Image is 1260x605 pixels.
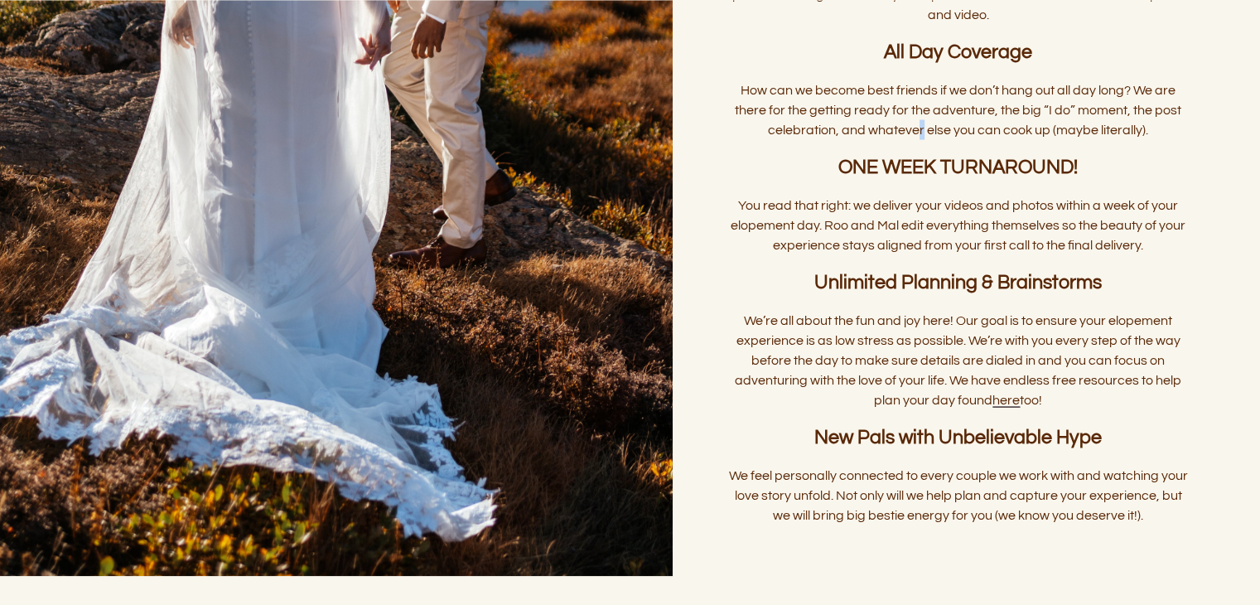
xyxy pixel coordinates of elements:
span: too! [1020,394,1042,407]
strong: Unlimited Planning & Brainstorms [814,273,1102,293]
span: How can we become best friends if we don’t hang out all day long? We are there for the getting re... [735,84,1184,137]
strong: All Day Coverage [884,42,1032,62]
a: here [992,394,1020,407]
span: You read that right: we deliver your videos and photos within a week of your elopement day. Roo a... [731,199,1188,252]
span: We’re all about the fun and joy here! Our goal is to ensure your elopement experience is as low s... [735,314,1184,407]
strong: ONE WEEK TURNAROUND! [838,157,1078,177]
span: We feel personally connected to every couple we work with and watching your love story unfold. No... [729,469,1190,522]
strong: New Pals with Unbelievable Hype [814,428,1102,448]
